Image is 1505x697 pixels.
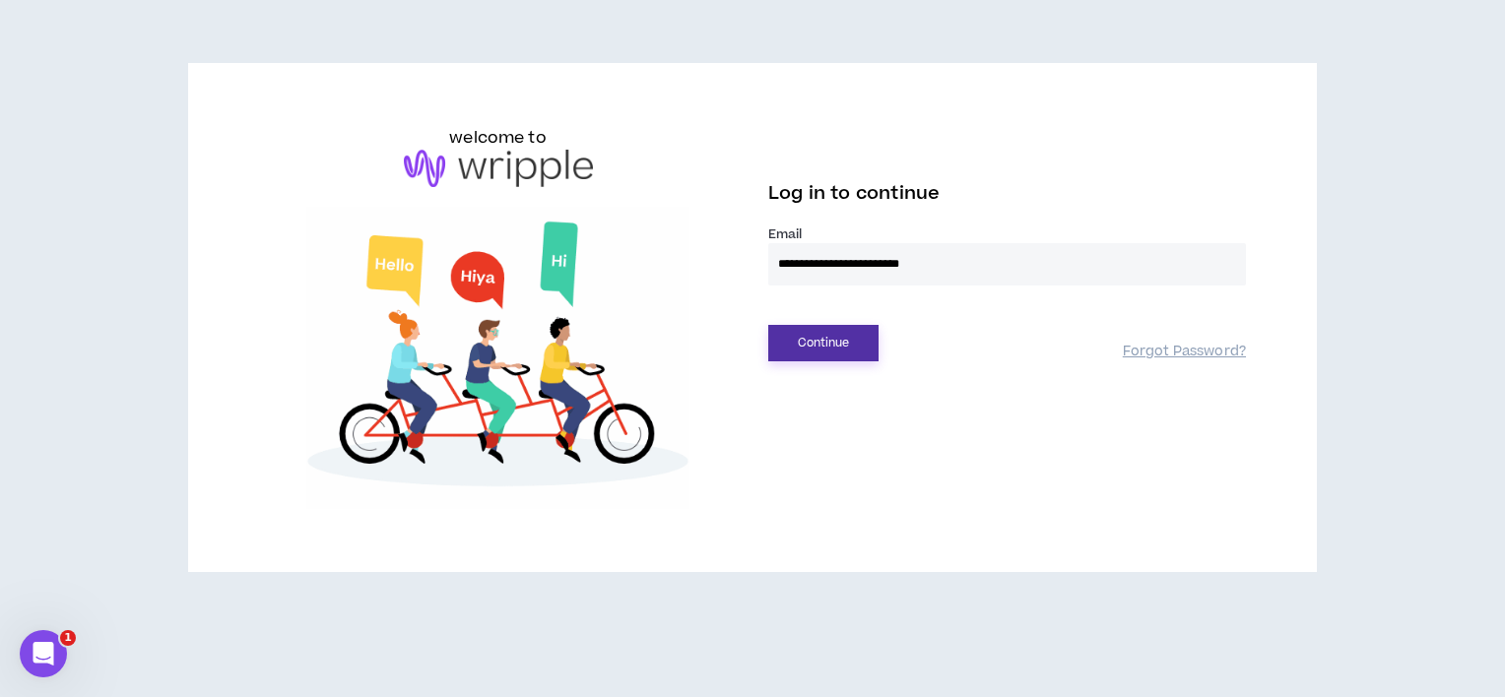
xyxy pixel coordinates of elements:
iframe: Intercom live chat [20,630,67,677]
a: Forgot Password? [1123,343,1246,361]
img: logo-brand.png [404,150,593,187]
label: Email [768,225,1246,243]
span: Log in to continue [768,181,940,206]
img: Welcome to Wripple [259,207,737,510]
button: Continue [768,325,879,361]
h6: welcome to [449,126,547,150]
span: 1 [60,630,76,646]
